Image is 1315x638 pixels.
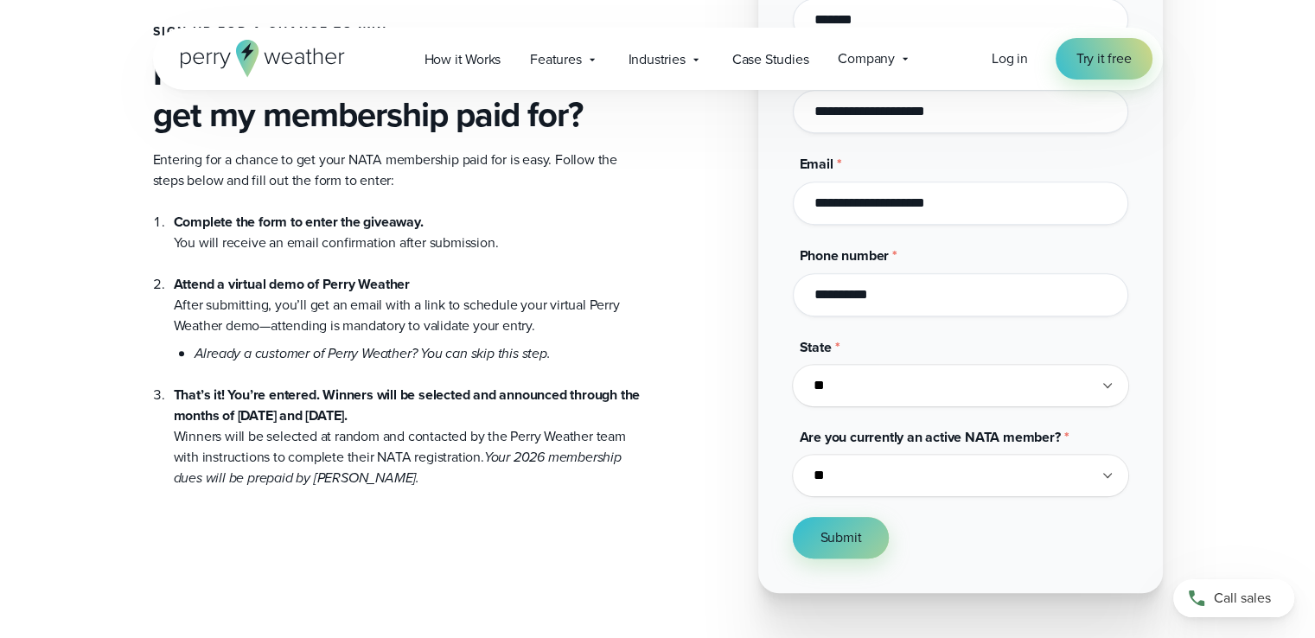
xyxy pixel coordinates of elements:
[174,385,641,425] strong: That’s it! You’re entered. Winners will be selected and announced through the months of [DATE] an...
[1056,38,1152,80] a: Try it free
[992,48,1028,69] a: Log in
[838,48,895,69] span: Company
[174,364,644,488] li: Winners will be selected at random and contacted by the Perry Weather team with instructions to c...
[530,49,581,70] span: Features
[153,150,644,191] p: Entering for a chance to get your NATA membership paid for is easy. Follow the steps below and fi...
[732,49,809,70] span: Case Studies
[153,25,644,39] h4: Sign up for a chance to win
[1173,579,1294,617] a: Call sales
[195,343,551,363] em: Already a customer of Perry Weather? You can skip this step.
[718,41,824,77] a: Case Studies
[1214,588,1271,609] span: Call sales
[425,49,501,70] span: How it Works
[629,49,686,70] span: Industries
[174,253,644,364] li: After submitting, you’ll get an email with a link to schedule your virtual Perry Weather demo—att...
[800,427,1061,447] span: Are you currently an active NATA member?
[410,41,516,77] a: How it Works
[174,447,622,488] em: Your 2026 membership dues will be prepaid by [PERSON_NAME].
[174,212,424,232] strong: Complete the form to enter the giveaway.
[174,274,410,294] strong: Attend a virtual demo of Perry Weather
[820,527,862,548] span: Submit
[1076,48,1132,69] span: Try it free
[153,53,644,136] h3: How do I enter for a chance to get my membership paid for?
[800,154,833,174] span: Email
[800,337,832,357] span: State
[992,48,1028,68] span: Log in
[174,212,644,253] li: You will receive an email confirmation after submission.
[793,517,890,558] button: Submit
[800,246,890,265] span: Phone number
